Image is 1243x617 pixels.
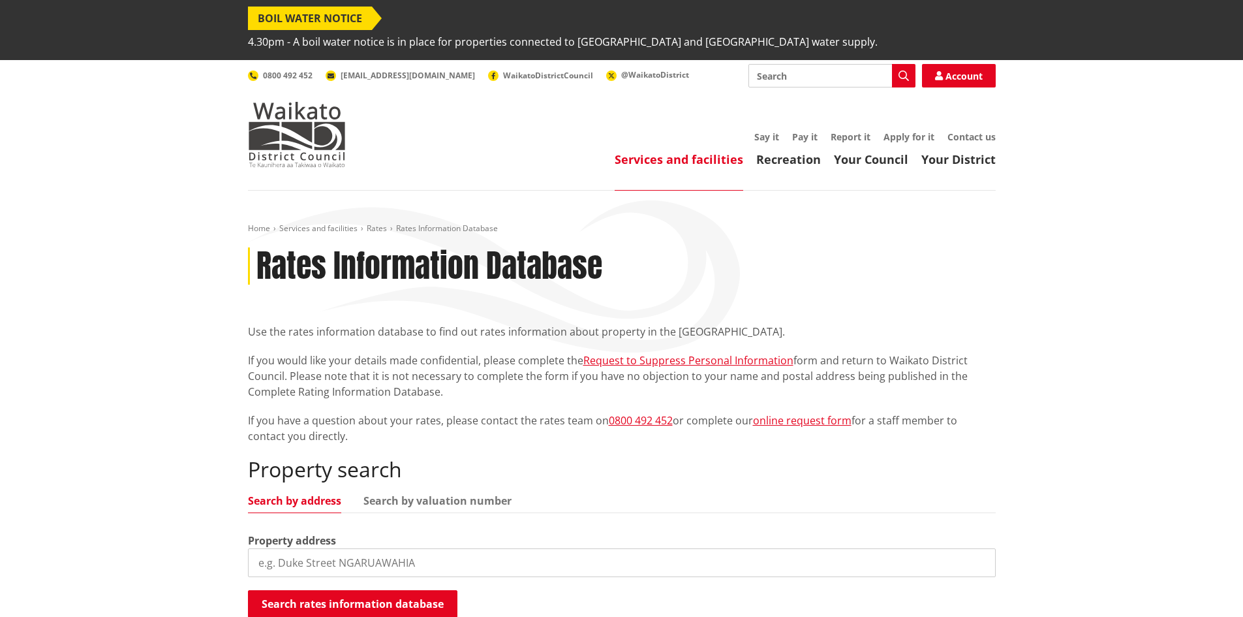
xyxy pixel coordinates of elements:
span: @WaikatoDistrict [621,69,689,80]
a: Account [922,64,996,87]
a: Recreation [756,151,821,167]
span: WaikatoDistrictCouncil [503,70,593,81]
a: Pay it [792,131,818,143]
a: 0800 492 452 [609,413,673,428]
a: @WaikatoDistrict [606,69,689,80]
a: Services and facilities [615,151,743,167]
input: Search input [748,64,915,87]
a: Search by address [248,496,341,506]
a: Say it [754,131,779,143]
a: WaikatoDistrictCouncil [488,70,593,81]
a: Apply for it [883,131,934,143]
span: [EMAIL_ADDRESS][DOMAIN_NAME] [341,70,475,81]
span: 4.30pm - A boil water notice is in place for properties connected to [GEOGRAPHIC_DATA] and [GEOGR... [248,30,878,54]
span: Rates Information Database [396,223,498,234]
nav: breadcrumb [248,223,996,234]
input: e.g. Duke Street NGARUAWAHIA [248,548,996,577]
a: Contact us [947,131,996,143]
a: [EMAIL_ADDRESS][DOMAIN_NAME] [326,70,475,81]
p: If you would like your details made confidential, please complete the form and return to Waikato ... [248,353,996,400]
span: BOIL WATER NOTICE [248,7,372,30]
a: Report it [831,131,870,143]
a: Request to Suppress Personal Information [583,353,793,368]
label: Property address [248,533,336,548]
p: Use the rates information database to find out rates information about property in the [GEOGRAPHI... [248,324,996,340]
img: Waikato District Council - Te Kaunihera aa Takiwaa o Waikato [248,102,346,167]
p: If you have a question about your rates, please contact the rates team on or complete our for a s... [248,413,996,444]
span: 0800 492 452 [263,70,313,81]
a: Search by valuation number [363,496,512,506]
a: Home [248,223,270,234]
a: Your District [921,151,996,167]
h2: Property search [248,457,996,482]
a: Your Council [834,151,908,167]
a: Rates [367,223,387,234]
h1: Rates Information Database [256,247,602,285]
a: Services and facilities [279,223,358,234]
a: online request form [753,413,852,428]
a: 0800 492 452 [248,70,313,81]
